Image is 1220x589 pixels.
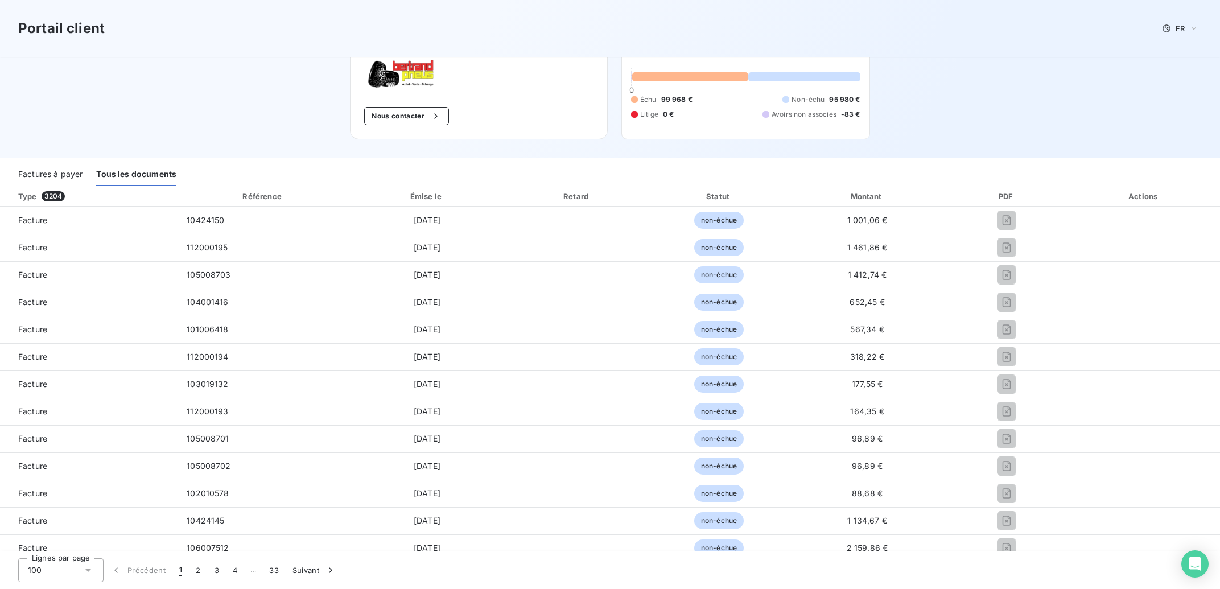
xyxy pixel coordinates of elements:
[42,191,65,201] span: 3204
[9,296,168,308] span: Facture
[187,297,228,307] span: 104001416
[694,294,744,311] span: non-échue
[694,348,744,365] span: non-échue
[18,162,83,186] div: Factures à payer
[694,403,744,420] span: non-échue
[852,461,883,471] span: 96,89 €
[792,191,943,202] div: Montant
[28,565,42,576] span: 100
[9,324,168,335] span: Facture
[187,324,228,334] span: 101006418
[179,565,182,576] span: 1
[847,516,887,525] span: 1 134,67 €
[9,433,168,444] span: Facture
[9,488,168,499] span: Facture
[651,191,787,202] div: Statut
[414,488,440,498] span: [DATE]
[694,430,744,447] span: non-échue
[847,242,888,252] span: 1 461,86 €
[18,18,105,39] h3: Portail client
[187,215,224,225] span: 10424150
[848,270,887,279] span: 1 412,74 €
[414,516,440,525] span: [DATE]
[414,461,440,471] span: [DATE]
[364,107,448,125] button: Nous contacter
[829,94,860,105] span: 95 980 €
[9,406,168,417] span: Facture
[850,352,884,361] span: 318,22 €
[9,542,168,554] span: Facture
[244,561,262,579] span: …
[187,488,229,498] span: 102010578
[850,297,884,307] span: 652,45 €
[187,352,228,361] span: 112000194
[694,266,744,283] span: non-échue
[852,488,883,498] span: 88,68 €
[9,378,168,390] span: Facture
[508,191,646,202] div: Retard
[852,379,883,389] span: 177,55 €
[414,543,440,553] span: [DATE]
[694,485,744,502] span: non-échue
[242,192,281,201] div: Référence
[694,539,744,557] span: non-échue
[792,94,825,105] span: Non-échu
[414,406,440,416] span: [DATE]
[850,406,884,416] span: 164,35 €
[640,109,658,120] span: Litige
[9,460,168,472] span: Facture
[850,324,884,334] span: 567,34 €
[351,191,503,202] div: Émise le
[187,543,229,553] span: 106007512
[629,85,634,94] span: 0
[694,376,744,393] span: non-échue
[187,242,228,252] span: 112000195
[414,434,440,443] span: [DATE]
[1176,24,1185,33] span: FR
[226,558,244,582] button: 4
[189,558,207,582] button: 2
[9,351,168,363] span: Facture
[694,239,744,256] span: non-échue
[414,352,440,361] span: [DATE]
[694,212,744,229] span: non-échue
[9,242,168,253] span: Facture
[11,191,175,202] div: Type
[847,543,888,553] span: 2 159,86 €
[187,379,228,389] span: 103019132
[187,516,224,525] span: 10424145
[1070,191,1218,202] div: Actions
[187,406,228,416] span: 112000193
[847,215,888,225] span: 1 001,06 €
[852,434,883,443] span: 96,89 €
[187,461,230,471] span: 105008702
[663,109,674,120] span: 0 €
[286,558,343,582] button: Suivant
[947,191,1066,202] div: PDF
[414,297,440,307] span: [DATE]
[772,109,836,120] span: Avoirs non associés
[694,458,744,475] span: non-échue
[9,515,168,526] span: Facture
[640,94,657,105] span: Échu
[414,379,440,389] span: [DATE]
[9,215,168,226] span: Facture
[208,558,226,582] button: 3
[96,162,176,186] div: Tous les documents
[841,109,860,120] span: -83 €
[172,558,189,582] button: 1
[104,558,172,582] button: Précédent
[414,270,440,279] span: [DATE]
[187,434,229,443] span: 105008701
[414,215,440,225] span: [DATE]
[9,269,168,281] span: Facture
[414,324,440,334] span: [DATE]
[661,94,693,105] span: 99 968 €
[364,60,437,89] img: Company logo
[1181,550,1209,578] div: Open Intercom Messenger
[262,558,286,582] button: 33
[414,242,440,252] span: [DATE]
[187,270,230,279] span: 105008703
[694,512,744,529] span: non-échue
[694,321,744,338] span: non-échue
